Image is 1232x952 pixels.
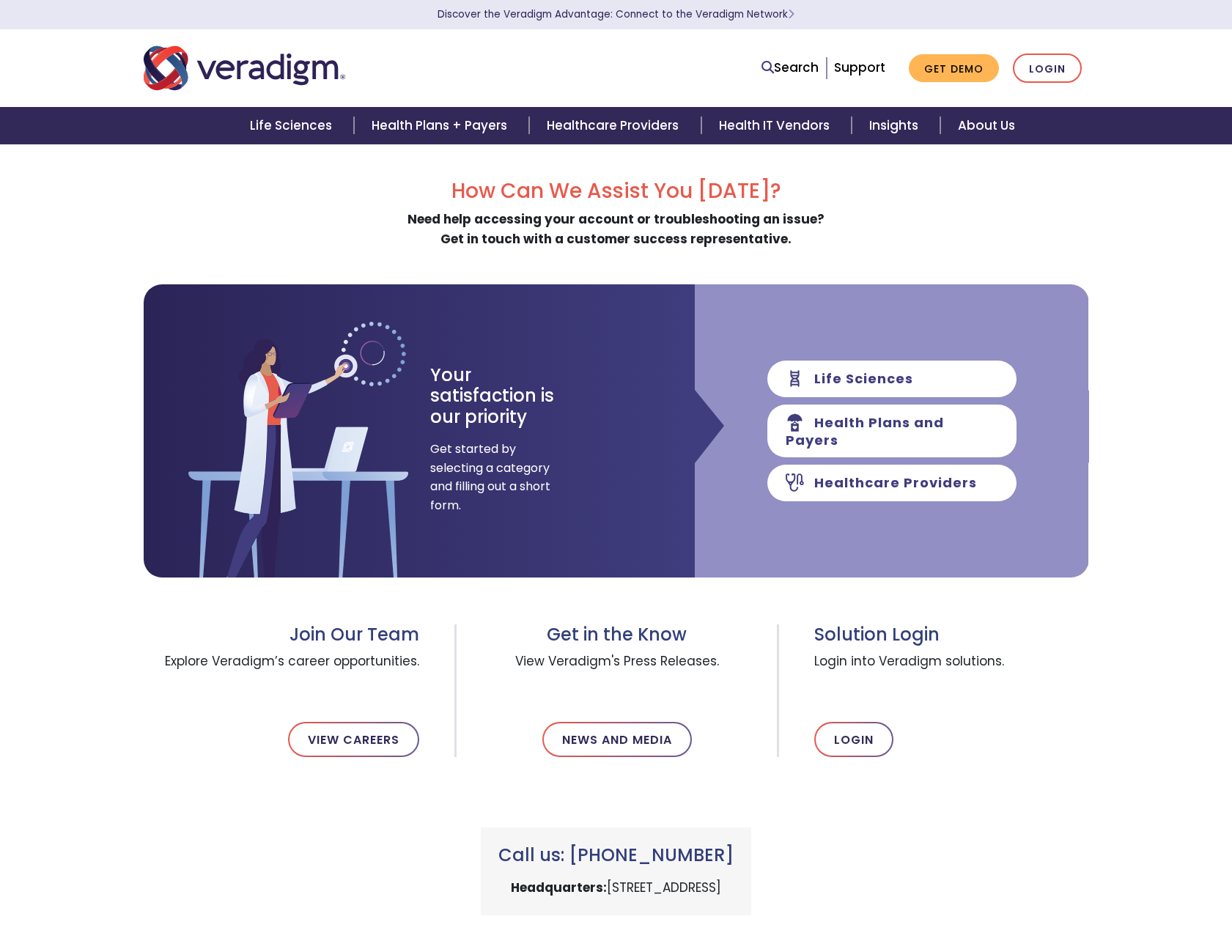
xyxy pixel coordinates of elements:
[144,624,420,646] h3: Join Our Team
[492,624,742,646] h3: Get in the Know
[144,179,1089,204] h2: How Can We Assist You [DATE]?
[814,646,1088,698] span: Login into Veradigm solutions.
[288,722,419,757] a: View Careers
[814,624,1088,646] h3: Solution Login
[909,54,999,83] a: Get Demo
[511,879,607,896] strong: Headquarters:
[232,107,354,144] a: Life Sciences
[852,107,940,144] a: Insights
[701,107,852,144] a: Health IT Vendors
[788,7,794,21] span: Learn More
[498,845,734,866] h3: Call us: [PHONE_NUMBER]
[492,646,742,698] span: View Veradigm's Press Releases.
[438,7,794,21] a: Discover the Veradigm Advantage: Connect to the Veradigm NetworkLearn More
[407,210,825,248] strong: Need help accessing your account or troubleshooting an issue? Get in touch with a customer succes...
[1013,53,1082,84] a: Login
[940,107,1033,144] a: About Us
[542,722,692,757] a: News and Media
[144,646,420,698] span: Explore Veradigm’s career opportunities.
[430,440,551,514] span: Get started by selecting a category and filling out a short form.
[834,59,885,76] a: Support
[761,58,819,78] a: Search
[144,44,345,92] img: Veradigm logo
[498,878,734,898] p: [STREET_ADDRESS]
[354,107,529,144] a: Health Plans + Payers
[814,722,893,757] a: Login
[529,107,701,144] a: Healthcare Providers
[430,365,580,428] h3: Your satisfaction is our priority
